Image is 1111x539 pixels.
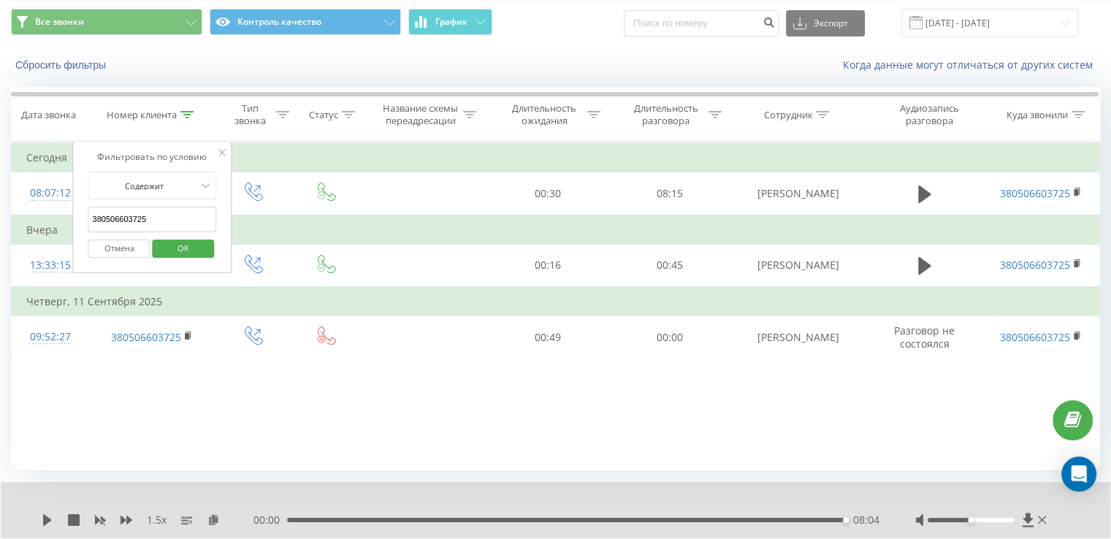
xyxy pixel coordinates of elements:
[624,10,779,37] input: Поиск по номеру
[1000,186,1070,200] a: 380506603725
[843,517,849,523] div: Accessibility label
[730,244,866,287] td: [PERSON_NAME]
[435,17,467,27] span: График
[894,324,955,351] span: Разговор не состоялся
[152,240,214,258] button: OK
[1061,456,1096,492] div: Open Intercom Messenger
[408,9,492,35] button: График
[210,9,401,35] button: Контроль качество
[26,179,75,207] div: 08:07:12
[381,102,459,127] div: Название схемы переадресации
[1007,109,1068,121] div: Куда звонили
[11,58,113,72] button: Сбросить фильтры
[21,109,76,121] div: Дата звонка
[730,316,866,359] td: [PERSON_NAME]
[229,102,272,127] div: Тип звонка
[12,143,1100,172] td: Сегодня
[487,316,608,359] td: 00:49
[26,251,75,280] div: 13:33:15
[608,172,730,215] td: 08:15
[35,16,84,28] span: Все звонки
[309,109,338,121] div: Статус
[786,10,865,37] button: Экспорт
[505,102,584,127] div: Длительность ожидания
[88,240,150,258] button: Отмена
[882,102,977,127] div: Аудиозапись разговора
[627,102,705,127] div: Длительность разговора
[1000,258,1070,272] a: 380506603725
[730,172,866,215] td: [PERSON_NAME]
[763,109,812,121] div: Сотрудник
[253,513,287,527] span: 00:00
[12,215,1100,245] td: Вчера
[147,513,167,527] span: 1.5 x
[26,323,75,351] div: 09:52:27
[843,58,1100,72] a: Когда данные могут отличаться от других систем
[487,244,608,287] td: 00:16
[88,150,217,164] div: Фильтровать по условию
[12,287,1100,316] td: Четверг, 11 Сентября 2025
[968,517,974,523] div: Accessibility label
[107,109,177,121] div: Номер клиента
[1000,330,1070,344] a: 380506603725
[111,330,181,344] a: 380506603725
[11,9,202,35] button: Все звонки
[163,237,204,259] span: OK
[608,316,730,359] td: 00:00
[608,244,730,287] td: 00:45
[852,513,879,527] span: 08:04
[88,207,217,232] input: Введите значение
[487,172,608,215] td: 00:30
